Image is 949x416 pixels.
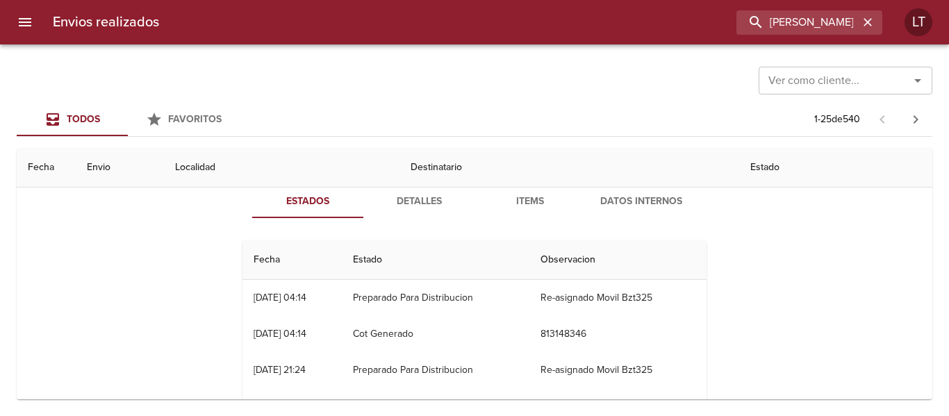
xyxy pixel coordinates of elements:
[908,71,927,90] button: Abrir
[53,11,159,33] h6: Envios realizados
[529,316,707,352] td: 813148346
[899,103,932,136] span: Pagina siguiente
[483,193,577,210] span: Items
[372,193,466,210] span: Detalles
[736,10,859,35] input: buscar
[261,193,355,210] span: Estados
[254,364,306,376] div: [DATE] 21:24
[594,193,688,210] span: Datos Internos
[529,352,707,388] td: Re-asignado Movil Bzt325
[254,328,306,340] div: [DATE] 04:14
[905,8,932,36] div: Abrir información de usuario
[8,6,42,39] button: menu
[529,280,707,316] td: Re-asignado Movil Bzt325
[254,292,306,303] div: [DATE] 04:14
[17,103,239,136] div: Tabs Envios
[242,240,342,280] th: Fecha
[739,148,932,188] th: Estado
[905,8,932,36] div: LT
[342,240,530,280] th: Estado
[399,148,739,188] th: Destinatario
[67,113,100,125] span: Todos
[17,148,76,188] th: Fecha
[252,185,697,218] div: Tabs detalle de guia
[168,113,222,125] span: Favoritos
[342,280,530,316] td: Preparado Para Distribucion
[76,148,164,188] th: Envio
[342,352,530,388] td: Preparado Para Distribucion
[529,240,707,280] th: Observacion
[164,148,399,188] th: Localidad
[342,316,530,352] td: Cot Generado
[866,112,899,126] span: Pagina anterior
[814,113,860,126] p: 1 - 25 de 540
